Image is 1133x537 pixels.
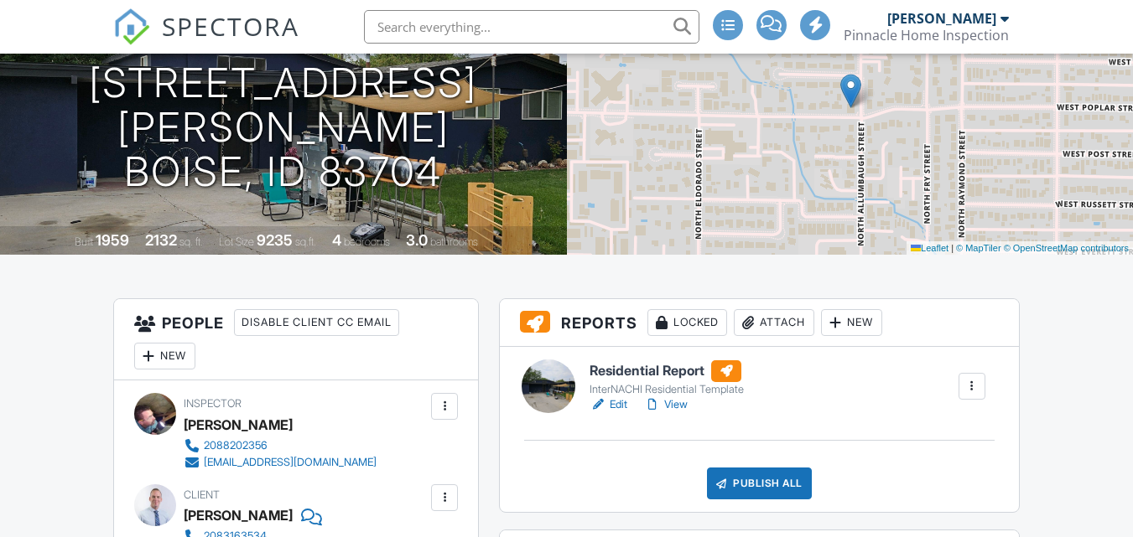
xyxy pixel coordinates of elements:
[113,23,299,58] a: SPECTORA
[184,412,293,437] div: [PERSON_NAME]
[430,235,478,248] span: bathrooms
[134,343,195,369] div: New
[179,235,203,248] span: sq. ft.
[184,397,242,410] span: Inspector
[332,231,341,249] div: 4
[734,309,814,336] div: Attach
[114,299,478,380] h3: People
[821,309,882,336] div: New
[647,309,727,336] div: Locked
[184,454,377,471] a: [EMAIL_ADDRESS][DOMAIN_NAME]
[590,396,627,413] a: Edit
[644,396,688,413] a: View
[590,360,744,382] h6: Residential Report
[887,10,996,27] div: [PERSON_NAME]
[1004,243,1129,253] a: © OpenStreetMap contributors
[911,243,948,253] a: Leaflet
[184,503,293,528] div: [PERSON_NAME]
[500,299,1018,347] h3: Reports
[406,231,428,249] div: 3.0
[590,383,744,396] div: InterNACHI Residential Template
[590,360,744,397] a: Residential Report InterNACHI Residential Template
[184,437,377,454] a: 2088202356
[844,27,1009,44] div: Pinnacle Home Inspection
[344,235,390,248] span: bedrooms
[75,235,93,248] span: Built
[113,8,150,45] img: The Best Home Inspection Software - Spectora
[96,231,129,249] div: 1959
[204,439,268,452] div: 2088202356
[257,231,293,249] div: 9235
[364,10,699,44] input: Search everything...
[204,456,377,469] div: [EMAIL_ADDRESS][DOMAIN_NAME]
[27,61,540,194] h1: [STREET_ADDRESS][PERSON_NAME] Boise, ID 83704
[162,8,299,44] span: SPECTORA
[956,243,1001,253] a: © MapTiler
[951,243,954,253] span: |
[234,309,399,336] div: Disable Client CC Email
[707,467,812,499] div: Publish All
[145,231,177,249] div: 2132
[840,74,861,108] img: Marker
[184,488,220,501] span: Client
[295,235,316,248] span: sq.ft.
[219,235,254,248] span: Lot Size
